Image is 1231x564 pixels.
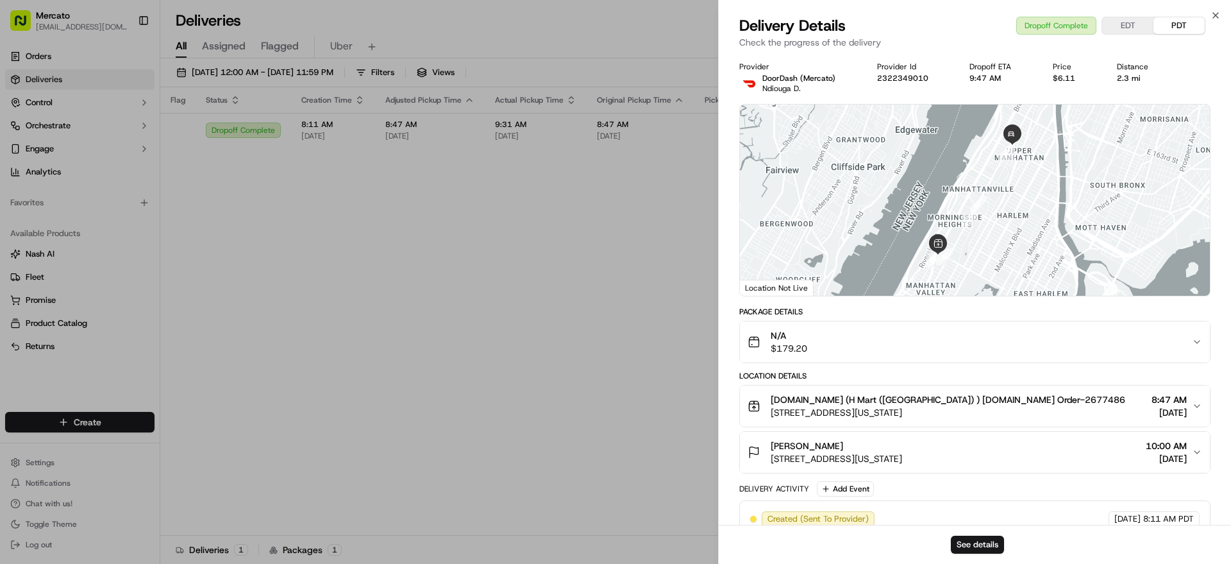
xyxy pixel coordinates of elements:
button: See details [951,536,1004,554]
span: [STREET_ADDRESS][US_STATE] [771,406,1125,419]
span: N/A [771,329,807,342]
span: 8:11 AM PDT [1143,513,1194,525]
img: Wisdom Oko [13,223,33,248]
span: Ndiouga D. [762,83,801,94]
span: Created (Sent To Provider) [767,513,869,525]
button: N/A$179.20 [740,321,1210,363]
div: We're available if you need us! [58,172,176,182]
p: Check the progress of the delivery [739,36,1210,49]
div: Package Details [739,307,1210,317]
a: 💻API Documentation [103,318,211,341]
span: Delivery Details [739,15,846,36]
span: [DATE] [1114,513,1141,525]
button: Add Event [817,481,874,497]
span: API Documentation [121,323,206,336]
button: [DOMAIN_NAME] (H Mart ([GEOGRAPHIC_DATA]) ) [DOMAIN_NAME] Order-2677486[STREET_ADDRESS][US_STATE]... [740,386,1210,427]
button: 2322349010 [877,73,928,83]
input: Got a question? Start typing here... [33,119,231,133]
div: 8 [970,196,987,212]
div: Provider Id [877,62,950,72]
img: 1736555255976-a54dd68f-1ca7-489b-9aae-adbdc363a1c4 [13,159,36,182]
div: Distance [1117,62,1169,72]
div: Start new chat [58,159,210,172]
span: 10:00 AM [1146,440,1187,452]
span: • [42,270,47,280]
div: 9:47 AM [969,73,1032,83]
p: DoorDash (Mercato) [762,73,835,83]
span: [PERSON_NAME] [771,440,843,452]
div: 📗 [13,325,23,335]
div: $6.11 [1053,73,1096,83]
p: Welcome 👋 [13,88,233,108]
span: Wisdom [PERSON_NAME] [40,235,137,246]
span: [STREET_ADDRESS][US_STATE] [771,452,902,465]
span: • [139,235,144,246]
span: [DATE] [1151,406,1187,419]
a: 📗Knowledge Base [8,318,103,341]
button: EDT [1102,17,1153,34]
div: Provider [739,62,857,72]
button: Start new chat [218,163,233,178]
img: 1736555255976-a54dd68f-1ca7-489b-9aae-adbdc363a1c4 [26,236,36,246]
div: Location Details [739,371,1210,381]
span: Pylon [128,355,155,364]
span: [DATE] [1146,452,1187,465]
div: Dropoff ETA [969,62,1032,72]
span: [DATE] [49,270,76,280]
span: 8:47 AM [1151,393,1187,406]
div: 9 [998,144,1015,160]
div: 4 [926,250,942,267]
div: Past conversations [13,203,86,214]
img: Nash [13,49,38,75]
img: doordash_logo_v2.png [739,73,760,94]
div: 💻 [108,325,119,335]
div: Delivery Activity [739,484,809,494]
span: [DOMAIN_NAME] (H Mart ([GEOGRAPHIC_DATA]) ) [DOMAIN_NAME] Order-2677486 [771,393,1125,406]
a: Powered byPylon [90,354,155,364]
div: Price [1053,62,1096,72]
div: Location Not Live [740,280,814,296]
span: [DATE] [146,235,172,246]
img: 8571987876998_91fb9ceb93ad5c398215_72.jpg [27,159,50,182]
span: $179.20 [771,342,807,355]
div: 2.3 mi [1117,73,1169,83]
button: See all [199,201,233,216]
span: Knowledge Base [26,323,98,336]
div: 6 [936,248,953,265]
button: PDT [1153,17,1205,34]
div: 7 [962,210,978,226]
button: [PERSON_NAME][STREET_ADDRESS][US_STATE]10:00 AM[DATE] [740,432,1210,473]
